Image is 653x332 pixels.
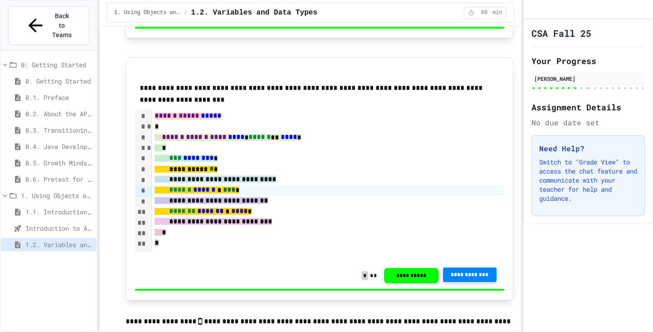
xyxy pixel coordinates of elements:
[539,158,637,203] p: Switch to "Grade View" to access the chat feature and communicate with your teacher for help and ...
[114,9,180,16] span: 1. Using Objects and Methods
[25,125,93,135] span: 0.3. Transitioning from AP CSP to AP CSA
[25,109,93,119] span: 0.2. About the AP CSA Exam
[25,93,93,102] span: 0.1. Preface
[492,9,502,16] span: min
[25,174,93,184] span: 0.6. Pretest for the AP CSA Exam
[25,207,93,217] span: 1.1. Introduction to Algorithms, Programming, and Compilers
[531,101,645,114] h2: Assignment Details
[21,191,93,200] span: 1. Using Objects and Methods
[25,142,93,151] span: 0.4. Java Development Environments
[25,76,93,86] span: 0. Getting Started
[25,240,93,249] span: 1.2. Variables and Data Types
[21,60,93,69] span: 0: Getting Started
[534,74,642,83] div: [PERSON_NAME]
[184,9,187,16] span: /
[191,7,317,18] span: 1.2. Variables and Data Types
[531,55,645,67] h2: Your Progress
[539,143,637,154] h3: Need Help?
[51,11,73,40] span: Back to Teams
[477,9,492,16] span: 60
[25,158,93,168] span: 0.5. Growth Mindset and Pair Programming
[531,117,645,128] div: No due date set
[25,223,93,233] span: Introduction to Algorithms, Programming, and Compilers
[531,27,591,40] h1: CSA Fall 25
